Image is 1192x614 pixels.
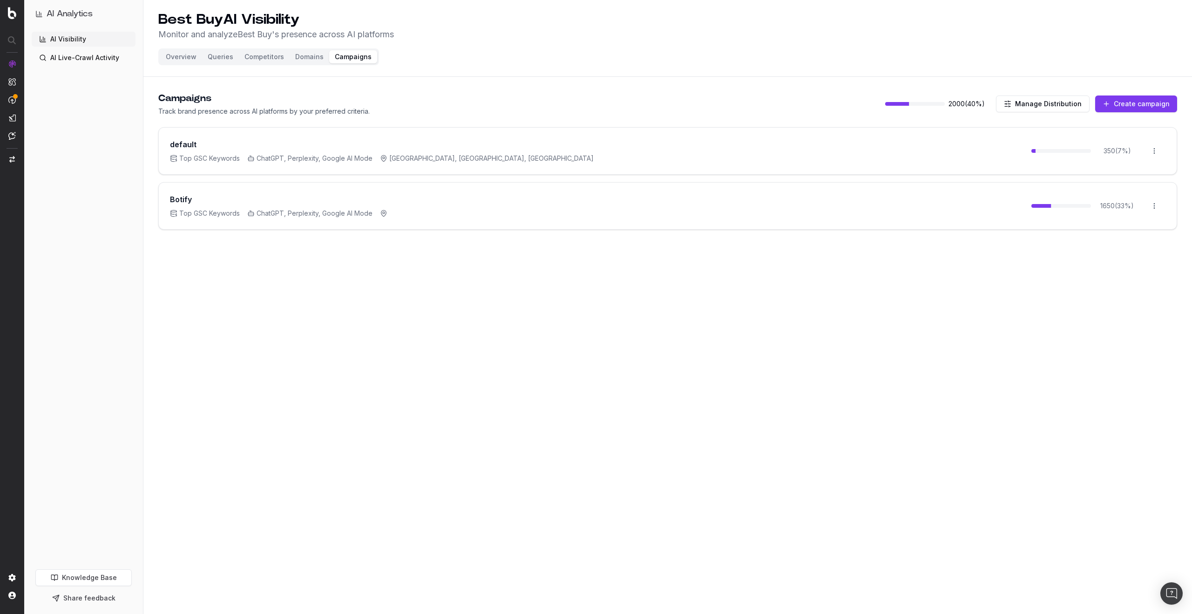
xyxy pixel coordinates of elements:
img: Intelligence [8,78,16,86]
button: Manage Distribution [996,96,1090,112]
span: ChatGPT, Perplexity, Google AI Mode [247,154,372,163]
span: 1650 ( 33 %) [1095,201,1139,211]
button: Domains [290,50,329,63]
img: Botify logo [8,7,16,19]
button: Create campaign [1095,96,1177,112]
h3: default [170,139,196,150]
h3: Botify [170,194,192,205]
button: Overview [160,50,202,63]
button: Share feedback [35,590,132,607]
img: Analytics [8,60,16,68]
a: AI Live-Crawl Activity [32,50,135,65]
button: Campaigns [329,50,377,63]
button: Queries [202,50,239,63]
span: Top GSC Keywords [170,154,240,163]
span: 2000 ( 40 %) [948,99,985,109]
button: AI Analytics [35,7,132,20]
div: Open Intercom Messenger [1160,582,1183,605]
p: Monitor and analyze Best Buy 's presence across AI platforms [158,28,394,41]
p: Track brand presence across AI platforms by your preferred criteria. [158,107,370,116]
img: Assist [8,132,16,140]
button: Competitors [239,50,290,63]
h2: Campaigns [158,92,370,105]
span: 350 ( 7 %) [1095,146,1139,156]
img: Switch project [9,156,15,163]
img: Studio [8,114,16,122]
img: My account [8,592,16,599]
span: Top GSC Keywords [170,209,240,218]
a: AI Visibility [32,32,135,47]
a: Knowledge Base [35,569,132,586]
h1: Best Buy AI Visibility [158,11,394,28]
img: Setting [8,574,16,581]
span: ChatGPT, Perplexity, Google AI Mode [247,209,372,218]
span: [GEOGRAPHIC_DATA], [GEOGRAPHIC_DATA], [GEOGRAPHIC_DATA] [380,154,594,163]
img: Activation [8,96,16,104]
h1: AI Analytics [47,7,93,20]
